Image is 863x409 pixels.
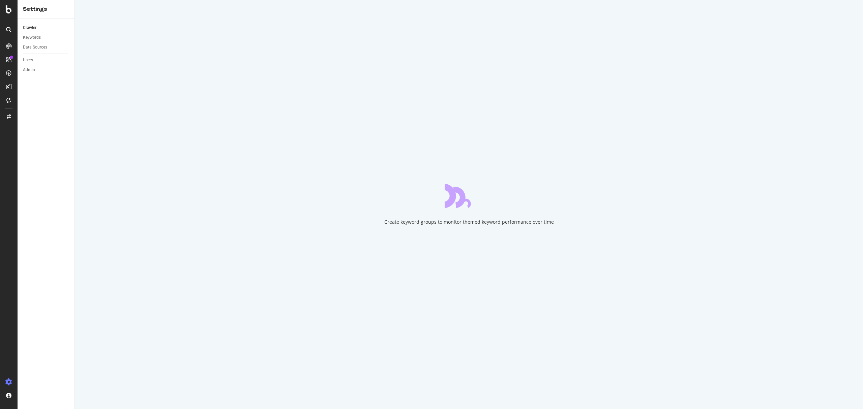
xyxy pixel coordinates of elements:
div: Create keyword groups to monitor themed keyword performance over time [384,219,554,225]
div: Admin [23,66,35,73]
div: Crawler [23,24,36,31]
a: Users [23,57,70,64]
div: Data Sources [23,44,47,51]
a: Data Sources [23,44,70,51]
div: Users [23,57,33,64]
div: Settings [23,5,69,13]
div: Keywords [23,34,41,41]
a: Keywords [23,34,70,41]
a: Admin [23,66,70,73]
a: Crawler [23,24,70,31]
div: animation [445,184,493,208]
